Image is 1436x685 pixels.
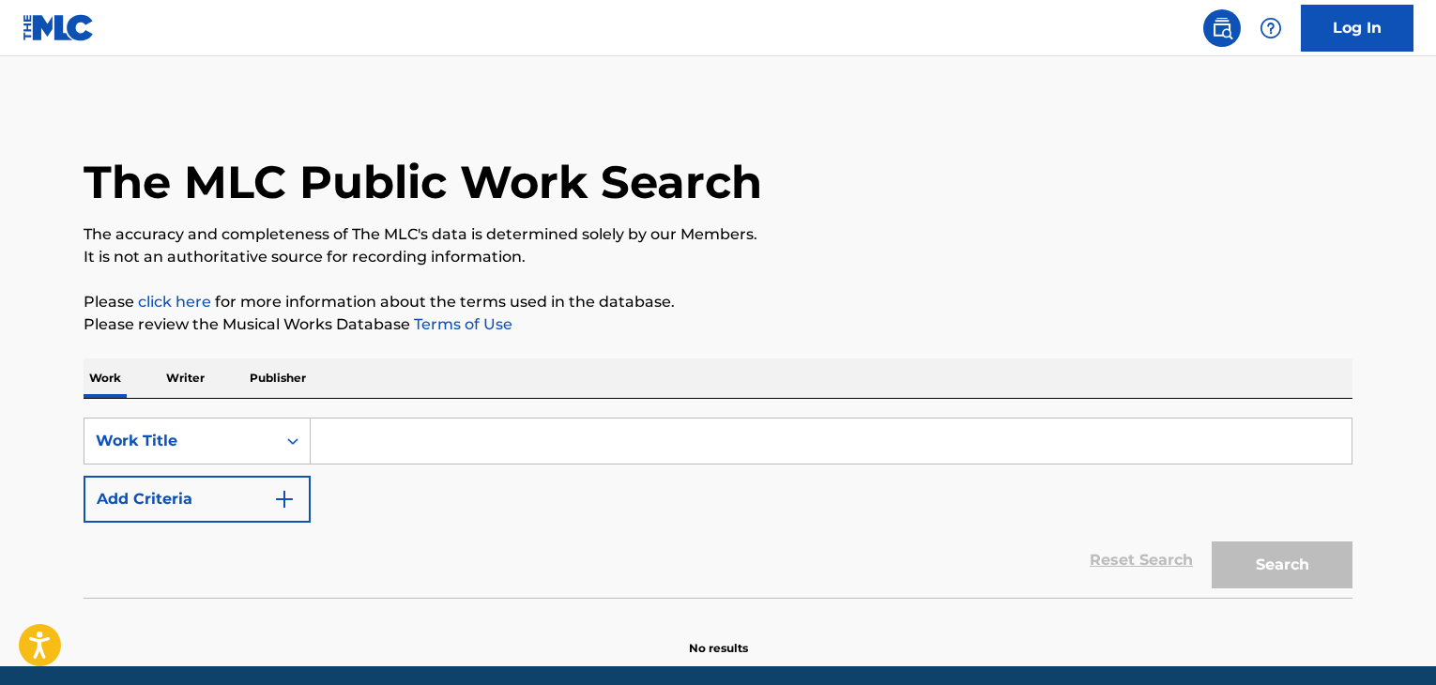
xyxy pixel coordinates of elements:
button: Add Criteria [84,476,311,523]
p: Please for more information about the terms used in the database. [84,291,1352,313]
h1: The MLC Public Work Search [84,154,762,210]
p: Publisher [244,358,312,398]
div: Help [1252,9,1290,47]
p: Please review the Musical Works Database [84,313,1352,336]
p: Writer [160,358,210,398]
img: search [1211,17,1233,39]
p: It is not an authoritative source for recording information. [84,246,1352,268]
a: Log In [1301,5,1413,52]
div: Work Title [96,430,265,452]
p: The accuracy and completeness of The MLC's data is determined solely by our Members. [84,223,1352,246]
img: help [1260,17,1282,39]
img: 9d2ae6d4665cec9f34b9.svg [273,488,296,510]
p: Work [84,358,127,398]
a: Public Search [1203,9,1241,47]
a: click here [138,293,211,311]
form: Search Form [84,418,1352,598]
a: Terms of Use [410,315,512,333]
p: No results [689,617,748,657]
img: MLC Logo [23,14,95,41]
